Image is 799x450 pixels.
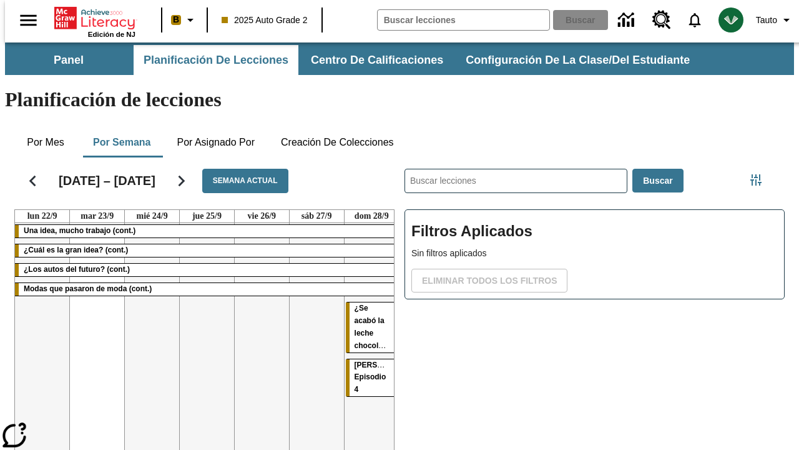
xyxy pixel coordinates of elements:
div: Subbarra de navegación [5,42,794,75]
span: Edición de NJ [88,31,135,38]
a: 26 de septiembre de 2025 [245,210,279,222]
button: Planificación de lecciones [134,45,298,75]
img: avatar image [718,7,743,32]
a: 27 de septiembre de 2025 [299,210,335,222]
a: Notificaciones [679,4,711,36]
button: Semana actual [202,169,288,193]
span: ¿Cuál es la gran idea? (cont.) [24,246,128,254]
a: Portada [54,6,135,31]
a: Centro de información [610,3,645,37]
input: Buscar campo [378,10,549,30]
button: Por asignado por [167,127,265,157]
div: ¿Los autos del futuro? (cont.) [15,264,399,276]
h2: Filtros Aplicados [411,216,778,247]
div: Una idea, mucho trabajo (cont.) [15,225,399,237]
span: ¿Los autos del futuro? (cont.) [24,265,130,274]
button: Menú lateral de filtros [743,167,768,192]
span: Configuración de la clase/del estudiante [466,53,690,67]
span: ¿Se acabó la leche chocolateada? [355,304,407,350]
div: Modas que pasaron de moda (cont.) [15,283,399,296]
span: B [173,12,179,27]
button: Por semana [83,127,160,157]
button: Seguir [165,165,197,197]
button: Boost El color de la clase es anaranjado claro. Cambiar el color de la clase. [166,9,203,31]
input: Buscar lecciones [405,169,627,192]
h1: Planificación de lecciones [5,88,794,111]
p: Sin filtros aplicados [411,247,778,260]
button: Creación de colecciones [271,127,404,157]
a: 23 de septiembre de 2025 [78,210,116,222]
span: Tauto [756,14,777,27]
button: Panel [6,45,131,75]
a: Centro de recursos, Se abrirá en una pestaña nueva. [645,3,679,37]
div: ¿Se acabó la leche chocolateada? [346,302,398,352]
div: ¿Cuál es la gran idea? (cont.) [15,244,399,257]
span: Planificación de lecciones [144,53,288,67]
span: Elena Menope: Episodio 4 [355,361,420,394]
button: Escoja un nuevo avatar [711,4,751,36]
button: Abrir el menú lateral [10,2,47,39]
a: 28 de septiembre de 2025 [352,210,391,222]
button: Centro de calificaciones [301,45,453,75]
a: 24 de septiembre de 2025 [134,210,170,222]
button: Buscar [632,169,683,193]
h2: [DATE] – [DATE] [59,173,155,188]
span: 2025 Auto Grade 2 [222,14,308,27]
a: 25 de septiembre de 2025 [190,210,224,222]
div: Filtros Aplicados [404,209,785,299]
span: Centro de calificaciones [311,53,443,67]
span: Panel [54,53,84,67]
span: Una idea, mucho trabajo (cont.) [24,226,135,235]
span: Modas que pasaron de moda (cont.) [24,284,152,293]
button: Perfil/Configuración [751,9,799,31]
a: 22 de septiembre de 2025 [25,210,60,222]
button: Configuración de la clase/del estudiante [456,45,700,75]
button: Regresar [17,165,49,197]
div: Elena Menope: Episodio 4 [346,359,398,397]
div: Portada [54,4,135,38]
div: Subbarra de navegación [5,45,701,75]
button: Por mes [14,127,77,157]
